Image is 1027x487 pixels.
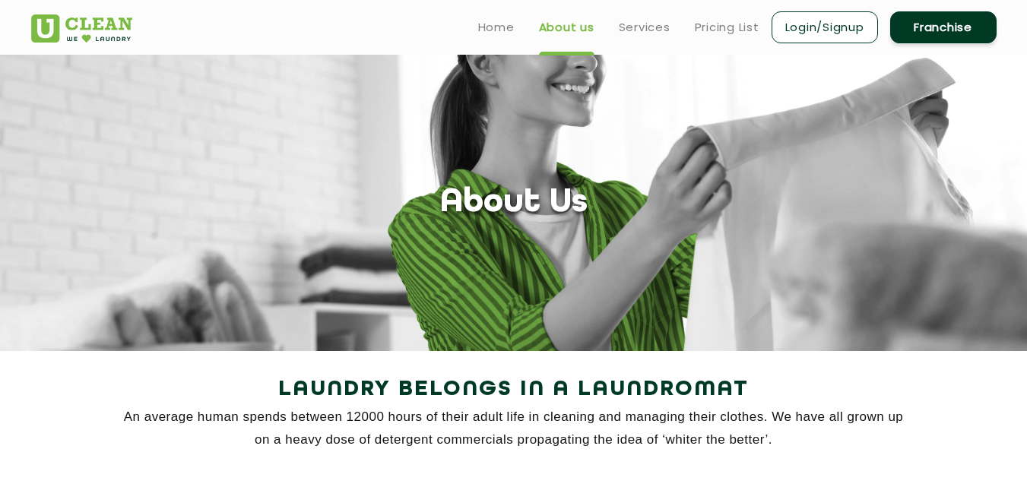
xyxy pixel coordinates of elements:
[478,18,515,36] a: Home
[695,18,759,36] a: Pricing List
[772,11,878,43] a: Login/Signup
[440,184,588,223] h1: About Us
[539,18,594,36] a: About us
[31,372,997,408] h2: Laundry Belongs in a Laundromat
[619,18,670,36] a: Services
[31,406,997,451] p: An average human spends between 12000 hours of their adult life in cleaning and managing their cl...
[890,11,997,43] a: Franchise
[31,14,132,43] img: UClean Laundry and Dry Cleaning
